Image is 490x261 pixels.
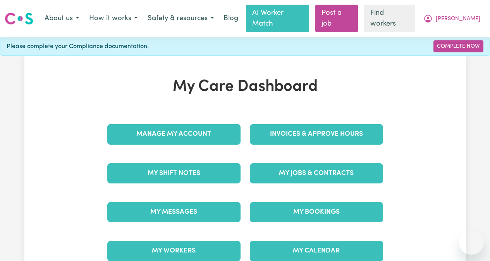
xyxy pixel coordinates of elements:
[250,124,383,144] a: Invoices & Approve Hours
[250,241,383,261] a: My Calendar
[459,230,484,255] iframe: Button to launch messaging window
[107,163,241,183] a: My Shift Notes
[143,10,219,27] button: Safety & resources
[107,124,241,144] a: Manage My Account
[315,5,358,32] a: Post a job
[40,10,84,27] button: About us
[7,42,149,51] span: Please complete your Compliance documentation.
[219,10,243,27] a: Blog
[250,163,383,183] a: My Jobs & Contracts
[103,78,388,96] h1: My Care Dashboard
[5,12,33,26] img: Careseekers logo
[433,40,483,52] a: Complete Now
[246,5,309,32] a: AI Worker Match
[436,15,480,23] span: [PERSON_NAME]
[5,10,33,28] a: Careseekers logo
[84,10,143,27] button: How it works
[250,202,383,222] a: My Bookings
[364,5,415,32] a: Find workers
[107,202,241,222] a: My Messages
[418,10,485,27] button: My Account
[107,241,241,261] a: My Workers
